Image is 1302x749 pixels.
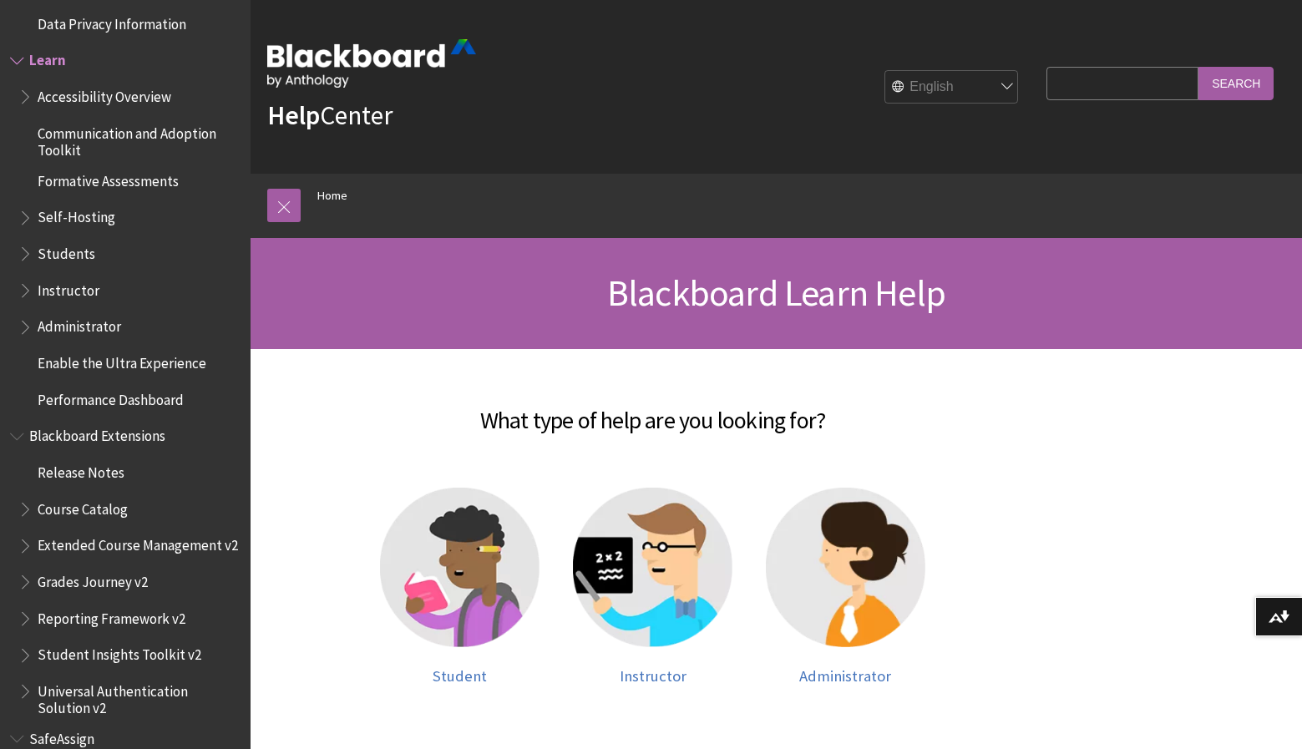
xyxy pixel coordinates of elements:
[29,47,66,69] span: Learn
[38,677,239,716] span: Universal Authentication Solution v2
[38,568,148,590] span: Grades Journey v2
[766,488,925,647] img: Administrator help
[38,458,124,481] span: Release Notes
[38,10,186,33] span: Data Privacy Information
[380,488,540,647] img: Student help
[38,276,99,299] span: Instructor
[29,423,165,445] span: Blackboard Extensions
[620,666,686,686] span: Instructor
[573,488,732,686] a: Instructor help Instructor
[38,167,179,190] span: Formative Assessments
[38,83,171,105] span: Accessibility Overview
[885,71,1019,104] select: Site Language Selector
[317,185,347,206] a: Home
[267,39,476,88] img: Blackboard by Anthology
[38,204,115,226] span: Self-Hosting
[267,382,1038,438] h2: What type of help are you looking for?
[38,495,128,518] span: Course Catalog
[766,488,925,686] a: Administrator help Administrator
[1198,67,1274,99] input: Search
[607,270,945,316] span: Blackboard Learn Help
[38,119,239,159] span: Communication and Adoption Toolkit
[799,666,891,686] span: Administrator
[38,313,121,336] span: Administrator
[38,605,185,627] span: Reporting Framework v2
[380,488,540,686] a: Student help Student
[38,641,201,664] span: Student Insights Toolkit v2
[38,532,238,554] span: Extended Course Management v2
[267,99,393,132] a: HelpCenter
[573,488,732,647] img: Instructor help
[267,99,320,132] strong: Help
[10,423,241,717] nav: Book outline for Blackboard Extensions
[38,349,206,372] span: Enable the Ultra Experience
[38,386,184,408] span: Performance Dashboard
[29,725,94,747] span: SafeAssign
[38,240,95,262] span: Students
[10,47,241,414] nav: Book outline for Blackboard Learn Help
[433,666,487,686] span: Student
